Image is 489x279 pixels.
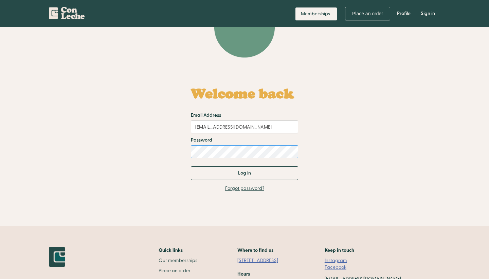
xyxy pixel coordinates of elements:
[345,7,390,20] a: Place an order
[191,86,294,101] h1: Welcome back
[325,247,354,254] h5: Keep in touch
[325,264,346,271] a: Facebook
[191,166,298,180] input: Log in
[159,247,197,254] h2: Quick links
[295,7,337,20] a: Memberships
[416,3,440,24] a: Sign in
[49,3,85,22] a: home
[159,267,197,274] a: Place an order
[191,79,298,180] form: Email Form
[191,137,212,144] label: Password
[237,247,273,254] h5: Where to find us
[191,120,298,133] input: Email
[325,257,347,264] a: Instagram
[191,112,221,119] label: Email Address
[225,185,264,192] a: Forgot password?
[392,3,416,24] a: Profile
[159,257,197,264] a: Our memberships
[237,271,250,278] h5: Hours
[237,257,285,264] a: [STREET_ADDRESS]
